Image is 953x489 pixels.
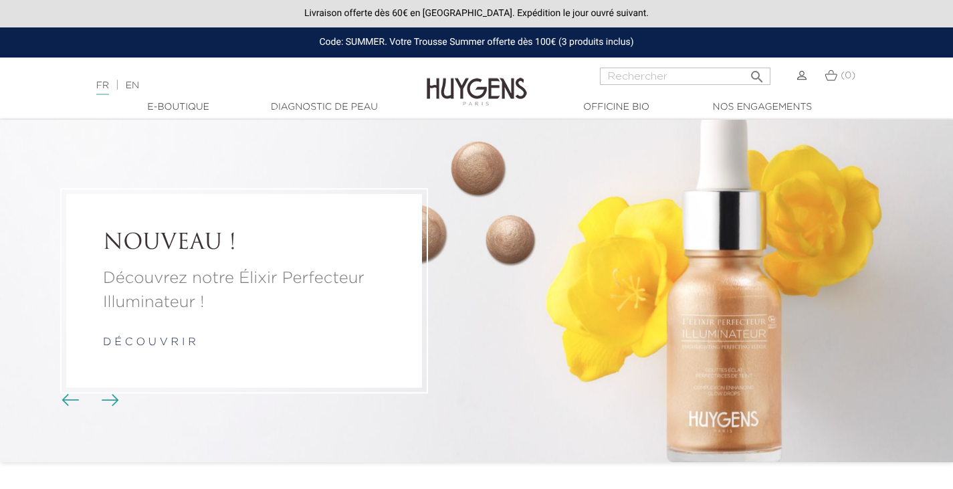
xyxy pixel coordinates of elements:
span: (0) [841,71,855,80]
button:  [745,64,769,82]
a: Officine Bio [550,100,683,114]
div: Boutons du carrousel [67,391,110,411]
a: FR [96,81,109,95]
img: Huygens [427,56,527,108]
a: NOUVEAU ! [103,231,385,256]
a: Découvrez notre Élixir Perfecteur Illuminateur ! [103,267,385,315]
a: E-Boutique [112,100,245,114]
input: Rechercher [600,68,770,85]
a: Diagnostic de peau [257,100,391,114]
a: Nos engagements [696,100,829,114]
i:  [749,65,765,81]
div: | [90,78,387,94]
a: EN [126,81,139,90]
a: d é c o u v r i r [103,338,196,349]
